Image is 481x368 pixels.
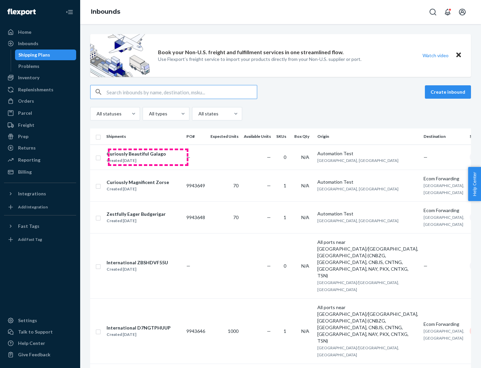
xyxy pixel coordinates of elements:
div: All ports near [GEOGRAPHIC_DATA]/[GEOGRAPHIC_DATA], [GEOGRAPHIC_DATA] (CNBZG, [GEOGRAPHIC_DATA], ... [317,239,418,279]
a: Add Integration [4,202,76,212]
button: Give Feedback [4,349,76,360]
div: Returns [18,145,36,151]
div: Automation Test [317,210,418,217]
div: Fast Tags [18,223,39,229]
div: Shipping Plans [18,52,50,58]
input: All states [198,110,198,117]
span: — [186,263,190,269]
div: Talk to Support [18,329,53,335]
a: Shipping Plans [15,50,76,60]
span: 0 [284,263,286,269]
td: 9943649 [184,170,208,201]
span: — [267,214,271,220]
div: Automation Test [317,179,418,185]
div: Settings [18,317,37,324]
div: International D7NGTPHUUP [107,325,171,331]
span: 1000 [228,328,238,334]
span: 1 [284,214,286,220]
input: All types [148,110,149,117]
button: Close Navigation [63,5,76,19]
button: Open account menu [456,5,469,19]
th: Available Units [241,128,274,145]
div: Ecom Forwarding [424,175,464,182]
span: 0 [284,154,286,160]
div: Curiously Beautiful Galago [107,151,166,157]
span: N/A [301,183,309,188]
a: Prep [4,131,76,142]
span: — [424,154,428,160]
button: Watch video [418,51,453,60]
a: Returns [4,143,76,153]
div: Automation Test [317,150,418,157]
div: Freight [18,122,34,128]
th: PO# [184,128,208,145]
p: Book your Non-U.S. freight and fulfillment services in one streamlined flow. [158,49,344,56]
a: Inventory [4,72,76,83]
input: All statuses [96,110,97,117]
span: N/A [301,154,309,160]
a: Add Fast Tag [4,234,76,245]
a: Orders [4,96,76,106]
a: Home [4,27,76,37]
a: Freight [4,120,76,130]
span: [GEOGRAPHIC_DATA], [GEOGRAPHIC_DATA] [424,215,464,227]
span: N/A [301,214,309,220]
span: N/A [301,328,309,334]
div: Created [DATE] [107,157,166,164]
th: SKUs [274,128,292,145]
span: — [186,154,190,160]
span: — [267,263,271,269]
th: Expected Units [208,128,241,145]
div: Reporting [18,157,40,163]
div: Prep [18,133,28,140]
th: Box Qty [292,128,315,145]
span: [GEOGRAPHIC_DATA]/[GEOGRAPHIC_DATA], [GEOGRAPHIC_DATA] [317,280,399,292]
button: Fast Tags [4,221,76,232]
td: 9943646 [184,298,208,364]
div: Zestfully Eager Budgerigar [107,211,166,217]
div: Billing [18,169,32,175]
span: — [267,154,271,160]
div: Curiously Magnificent Zorse [107,179,169,186]
div: Created [DATE] [107,331,171,338]
span: 1 [284,328,286,334]
a: Replenishments [4,84,76,95]
div: Add Integration [18,204,48,210]
span: — [267,183,271,188]
span: — [424,263,428,269]
div: Help Center [18,340,45,347]
th: Shipments [104,128,184,145]
a: Reporting [4,155,76,165]
div: Ecom Forwarding [424,321,464,328]
span: 1 [284,183,286,188]
button: Open notifications [441,5,454,19]
td: 9943648 [184,201,208,233]
a: Talk to Support [4,327,76,337]
div: Orders [18,98,34,104]
div: All ports near [GEOGRAPHIC_DATA]/[GEOGRAPHIC_DATA], [GEOGRAPHIC_DATA] (CNBZG, [GEOGRAPHIC_DATA], ... [317,304,418,344]
p: Use Flexport’s freight service to import your products directly from your Non-U.S. supplier or port. [158,56,361,63]
button: Close [454,51,463,60]
span: N/A [301,263,309,269]
span: 70 [233,183,238,188]
button: Help Center [468,167,481,201]
div: Add Fast Tag [18,237,42,242]
input: Search inbounds by name, destination, msku... [107,85,257,99]
button: Open Search Box [426,5,440,19]
a: Inbounds [91,8,120,15]
ol: breadcrumbs [86,2,126,22]
div: Parcel [18,110,32,116]
div: Replenishments [18,86,53,93]
span: — [267,328,271,334]
div: International ZBSHDVF55U [107,259,168,266]
div: Home [18,29,31,35]
span: [GEOGRAPHIC_DATA], [GEOGRAPHIC_DATA] [424,183,464,195]
span: [GEOGRAPHIC_DATA], [GEOGRAPHIC_DATA] [317,186,398,191]
a: Inbounds [4,38,76,49]
th: Origin [315,128,421,145]
div: Problems [18,63,39,70]
div: Created [DATE] [107,186,169,192]
img: Flexport logo [7,9,36,15]
th: Destination [421,128,467,145]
